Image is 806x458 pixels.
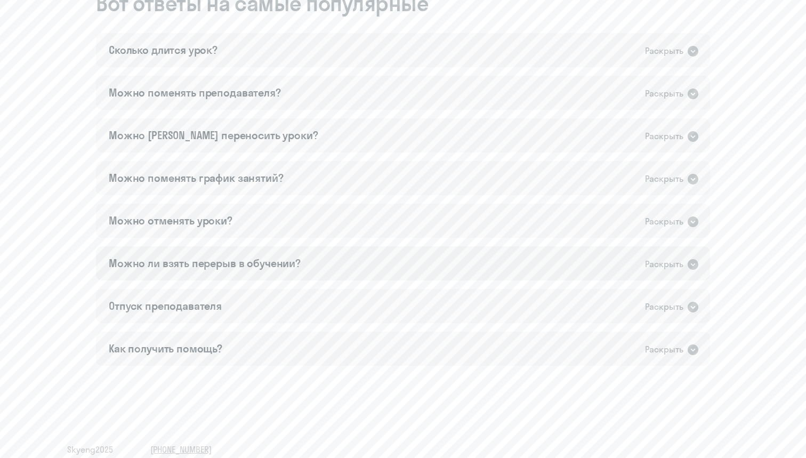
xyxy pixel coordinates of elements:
[645,258,683,271] div: Раскрыть
[645,44,683,58] div: Раскрыть
[645,172,683,186] div: Раскрыть
[645,130,683,143] div: Раскрыть
[67,444,113,455] span: Skyeng 2025
[109,299,222,314] div: Отпуск преподавателя
[109,213,232,228] div: Можно отменять уроки?
[109,128,318,143] div: Можно [PERSON_NAME] переносить уроки?
[109,256,301,271] div: Можно ли взять перерыв в обучении?
[645,87,683,100] div: Раскрыть
[109,171,284,186] div: Можно поменять график занятий?
[150,444,212,455] a: [PHONE_NUMBER]
[645,343,683,356] div: Раскрыть
[645,215,683,228] div: Раскрыть
[109,43,217,58] div: Сколько длится урок?
[109,341,222,356] div: Как получить помощь?
[645,300,683,314] div: Раскрыть
[109,85,281,100] div: Можно поменять преподавателя?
